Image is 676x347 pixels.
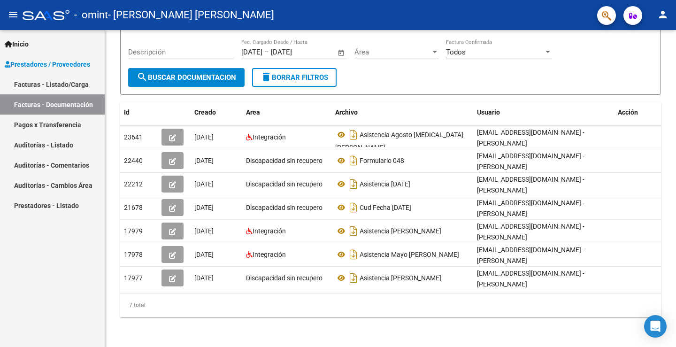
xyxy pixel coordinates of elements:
span: 22212 [124,180,143,188]
i: Descargar documento [347,177,360,192]
mat-icon: person [657,9,668,20]
span: Usuario [477,108,500,116]
span: Integración [253,133,286,141]
span: - omint [74,5,108,25]
button: Open calendar [336,47,347,58]
span: [DATE] [194,251,214,258]
span: Asistencia Agosto [MEDICAL_DATA] [PERSON_NAME] [335,131,463,151]
button: Buscar Documentacion [128,68,245,87]
span: Prestadores / Proveedores [5,59,90,69]
span: Todos [446,48,466,56]
i: Descargar documento [347,247,360,262]
span: Discapacidad sin recupero [246,204,323,211]
i: Descargar documento [347,224,360,239]
span: [DATE] [194,180,214,188]
span: [EMAIL_ADDRESS][DOMAIN_NAME] - [PERSON_NAME] [477,246,584,264]
mat-icon: delete [261,71,272,83]
datatable-header-cell: Acción [614,102,661,123]
mat-icon: menu [8,9,19,20]
span: [DATE] [194,227,214,235]
span: Asistencia [DATE] [360,180,410,188]
span: Integración [253,227,286,235]
span: [EMAIL_ADDRESS][DOMAIN_NAME] - [PERSON_NAME] [477,270,584,288]
button: Borrar Filtros [252,68,337,87]
span: Archivo [335,108,358,116]
span: [DATE] [194,204,214,211]
datatable-header-cell: Creado [191,102,242,123]
input: Fecha fin [271,48,316,56]
span: - [PERSON_NAME] [PERSON_NAME] [108,5,274,25]
span: Discapacidad sin recupero [246,157,323,164]
span: [EMAIL_ADDRESS][DOMAIN_NAME] - [PERSON_NAME] [477,152,584,170]
span: [DATE] [194,274,214,282]
span: Asistencia [PERSON_NAME] [360,227,441,235]
i: Descargar documento [347,153,360,168]
span: 17979 [124,227,143,235]
span: Formulario 048 [360,157,404,164]
datatable-header-cell: Archivo [331,102,473,123]
span: [DATE] [194,133,214,141]
span: Borrar Filtros [261,73,328,82]
span: Creado [194,108,216,116]
span: Acción [618,108,638,116]
span: 21678 [124,204,143,211]
span: Discapacidad sin recupero [246,180,323,188]
span: 22440 [124,157,143,164]
span: [EMAIL_ADDRESS][DOMAIN_NAME] - [PERSON_NAME] [477,223,584,241]
span: Buscar Documentacion [137,73,236,82]
span: [EMAIL_ADDRESS][DOMAIN_NAME] - [PERSON_NAME] [477,129,584,147]
span: Asistencia [PERSON_NAME] [360,274,441,282]
i: Descargar documento [347,127,360,142]
span: [EMAIL_ADDRESS][DOMAIN_NAME] - [PERSON_NAME] [477,199,584,217]
div: Open Intercom Messenger [644,315,667,338]
i: Descargar documento [347,200,360,215]
datatable-header-cell: Usuario [473,102,614,123]
span: 17978 [124,251,143,258]
span: Integración [253,251,286,258]
datatable-header-cell: Id [120,102,158,123]
span: [EMAIL_ADDRESS][DOMAIN_NAME] - [PERSON_NAME] [477,176,584,194]
span: [DATE] [194,157,214,164]
span: Id [124,108,130,116]
span: Discapacidad sin recupero [246,274,323,282]
span: Area [246,108,260,116]
span: Inicio [5,39,29,49]
i: Descargar documento [347,270,360,285]
span: Asistencia Mayo [PERSON_NAME] [360,251,459,258]
span: – [264,48,269,56]
span: Área [354,48,430,56]
span: 17977 [124,274,143,282]
datatable-header-cell: Area [242,102,331,123]
span: Cud Fecha [DATE] [360,204,411,211]
div: 7 total [120,293,661,317]
mat-icon: search [137,71,148,83]
span: 23641 [124,133,143,141]
input: Fecha inicio [241,48,262,56]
